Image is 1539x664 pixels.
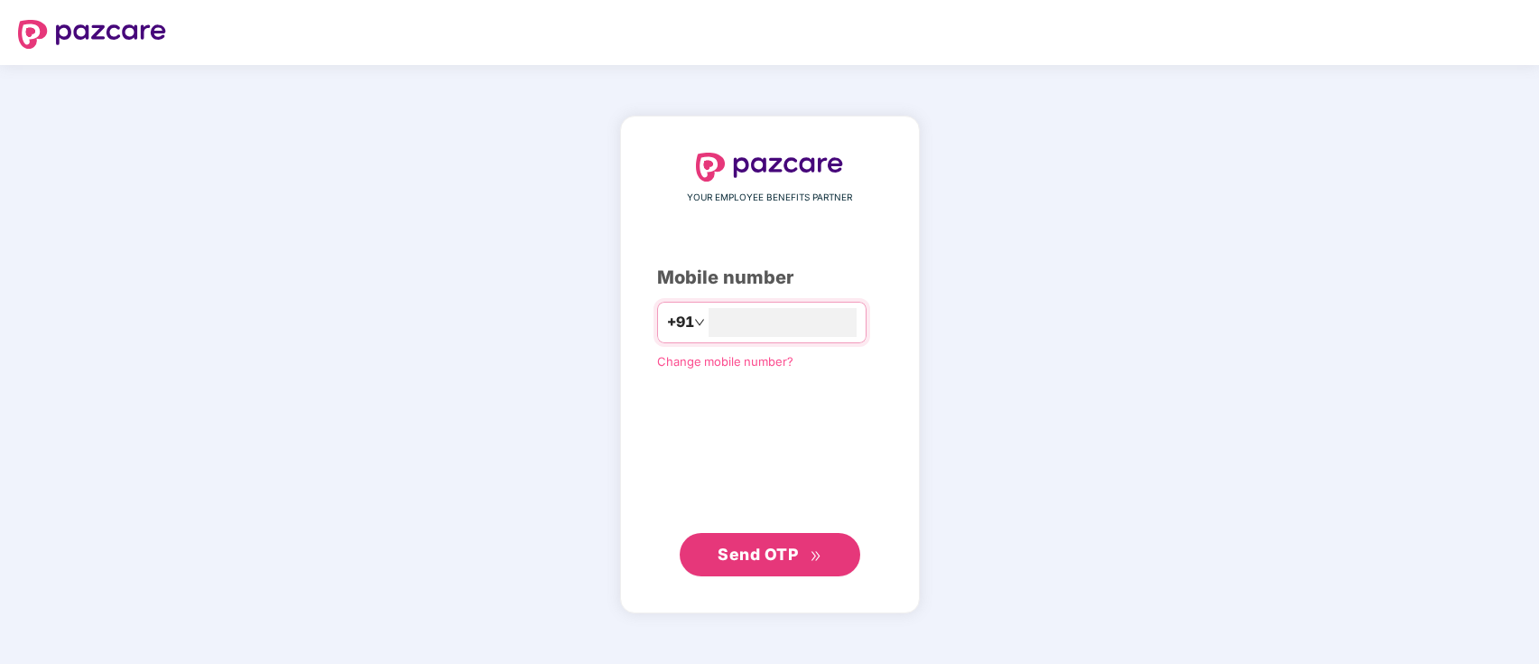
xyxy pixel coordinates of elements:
[810,550,821,562] span: double-right
[694,317,705,328] span: down
[718,545,798,564] span: Send OTP
[18,20,166,49] img: logo
[696,153,844,182] img: logo
[687,191,852,205] span: YOUR EMPLOYEE BENEFITS PARTNER
[680,533,860,576] button: Send OTPdouble-right
[657,354,793,369] a: Change mobile number?
[657,264,883,292] div: Mobile number
[667,311,694,333] span: +91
